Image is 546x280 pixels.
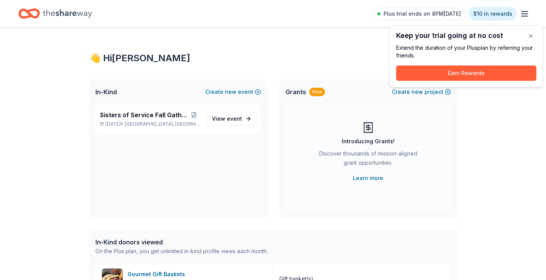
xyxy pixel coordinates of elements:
button: Createnewproject [392,87,451,97]
span: event [227,115,242,122]
span: Plus trial ends on 8PM[DATE] [384,9,461,18]
div: 👋 Hi [PERSON_NAME] [89,52,457,64]
p: [DATE] • [100,121,201,127]
a: View event [207,112,256,126]
div: In-Kind donors viewed [95,237,268,247]
a: Learn more [353,174,383,183]
span: [GEOGRAPHIC_DATA], [GEOGRAPHIC_DATA] [125,121,200,127]
div: Introducing Grants! [342,137,395,146]
div: On the Plus plan, you get unlimited in-kind profile views each month. [95,247,268,256]
div: Discover thousands of mission-aligned grant opportunities. [316,149,420,170]
a: $10 in rewards [469,7,517,21]
a: Plus trial ends on 8PM[DATE] [373,8,466,20]
span: Sisters of Service Fall Gathering [100,110,187,120]
span: new [225,87,236,97]
button: Createnewevent [205,87,261,97]
a: Home [18,5,92,23]
span: In-Kind [95,87,117,97]
span: Grants [285,87,306,97]
div: New [309,88,325,96]
span: new [412,87,423,97]
button: Earn Rewards [396,65,536,81]
div: Keep your trial going at no cost [396,32,536,39]
div: Gourmet Gift Baskets [128,270,188,279]
span: View [212,114,242,123]
div: Extend the duration of your Plus plan by referring your friends. [396,44,536,59]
